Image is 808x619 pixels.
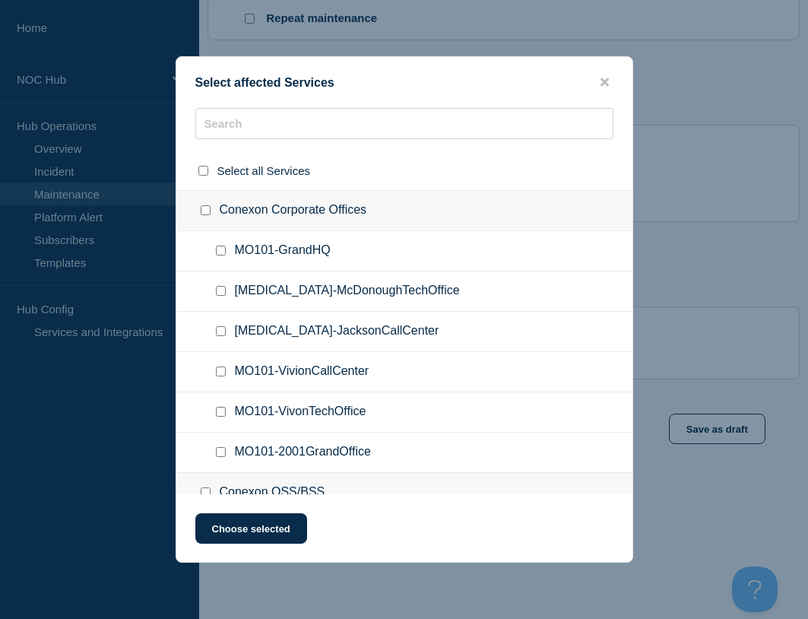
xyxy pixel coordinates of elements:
[235,445,371,460] span: MO101-2001GrandOffice
[216,246,226,256] input: MO101-GrandHQ checkbox
[198,166,208,176] input: select all checkbox
[217,164,311,177] span: Select all Services
[216,367,226,376] input: MO101-VivionCallCenter checkbox
[195,108,613,139] input: Search
[235,405,366,420] span: MO101-VivonTechOffice
[235,284,460,299] span: [MEDICAL_DATA]-McDonoughTechOffice
[201,487,211,497] input: Conexon OSS/BSS checkbox
[235,243,331,259] span: MO101-GrandHQ
[195,513,307,544] button: Choose selected
[216,407,226,417] input: MO101-VivonTechOffice checkbox
[201,205,211,215] input: Conexon Corporate Offices checkbox
[176,75,632,90] div: Select affected Services
[176,190,632,231] div: Conexon Corporate Offices
[596,75,613,90] button: close button
[176,473,632,513] div: Conexon OSS/BSS
[235,364,369,379] span: MO101-VivionCallCenter
[216,286,226,296] input: GA101-McDonoughTechOffice checkbox
[235,324,439,339] span: [MEDICAL_DATA]-JacksonCallCenter
[216,447,226,457] input: MO101-2001GrandOffice checkbox
[216,326,226,336] input: GA101-JacksonCallCenter checkbox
